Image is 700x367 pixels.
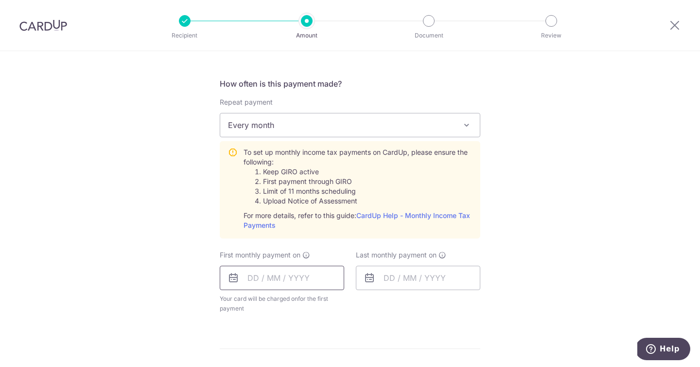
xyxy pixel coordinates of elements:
input: DD / MM / YYYY [356,266,480,290]
li: Limit of 11 months scheduling [263,186,472,196]
span: First monthly payment on [220,250,300,260]
label: Repeat payment [220,97,273,107]
h5: How often is this payment made? [220,78,480,90]
span: Last monthly payment on [356,250,437,260]
span: Every month [220,113,480,137]
p: Document [393,31,465,40]
span: Your card will be charged on [220,294,344,313]
p: Review [515,31,587,40]
li: Upload Notice of Assessment [263,196,472,206]
p: Recipient [149,31,221,40]
input: DD / MM / YYYY [220,266,344,290]
p: Amount [271,31,343,40]
iframe: Opens a widget where you can find more information [637,338,690,362]
li: First payment through GIRO [263,177,472,186]
a: CardUp Help - Monthly Income Tax Payments [244,211,470,229]
li: Keep GIRO active [263,167,472,177]
img: CardUp [19,19,67,31]
div: To set up monthly income tax payments on CardUp, please ensure the following: For more details, r... [244,147,472,230]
